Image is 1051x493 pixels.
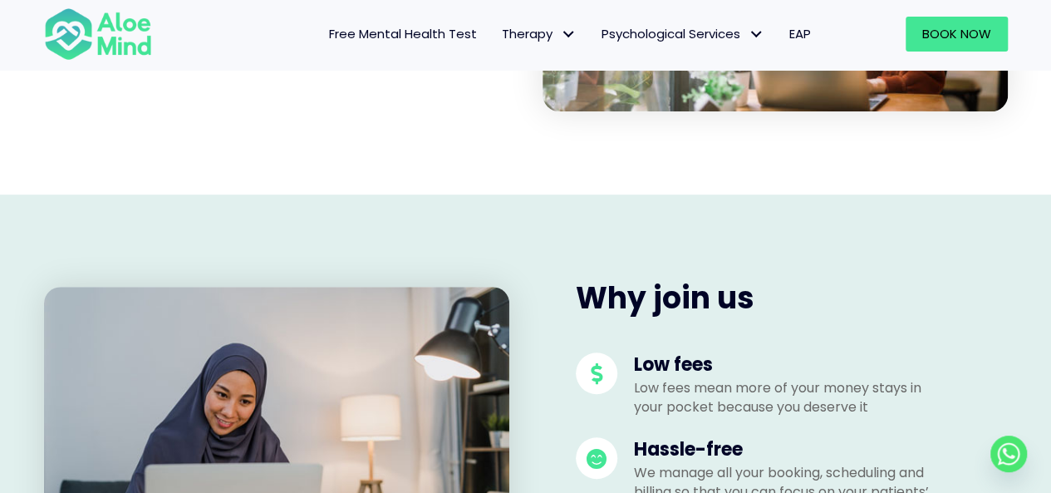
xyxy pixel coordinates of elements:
span: Psychological Services [602,25,764,42]
p: Low fees mean more of your money stays in your pocket because you deserve it [634,378,941,417]
h4: Low fees [634,352,941,378]
nav: Menu [174,17,823,52]
span: Therapy [502,25,577,42]
span: Therapy: submenu [557,22,581,47]
img: Aloe mind Logo [44,7,152,62]
a: Whatsapp [990,436,1027,472]
a: Psychological ServicesPsychological Services: submenu [589,17,777,52]
span: Why join us [576,277,754,319]
span: Free Mental Health Test [329,25,477,42]
span: Book Now [922,25,991,42]
h4: Hassle-free [634,437,941,463]
a: Free Mental Health Test [317,17,489,52]
span: Psychological Services: submenu [744,22,769,47]
a: TherapyTherapy: submenu [489,17,589,52]
a: EAP [777,17,823,52]
a: Book Now [906,17,1008,52]
span: EAP [789,25,811,42]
